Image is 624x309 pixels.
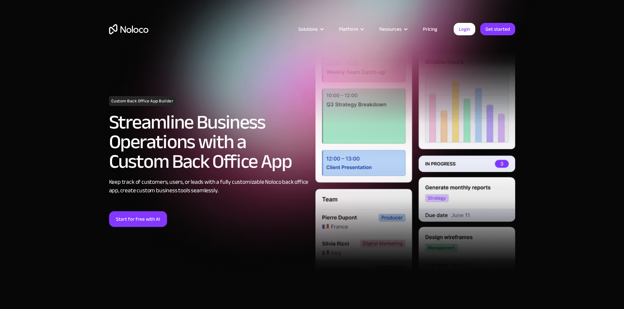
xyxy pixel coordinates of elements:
div: Platform [339,25,358,33]
div: Keep track of customers, users, or leads with a fully customizable Noloco back office app, create... [109,178,309,195]
h2: Streamline Business Operations with a Custom Back Office App [109,112,309,171]
h1: Custom Back Office App Builder [109,96,176,106]
a: Pricing [415,25,445,33]
a: Get started [480,23,515,35]
div: Resources [379,25,402,33]
a: home [109,24,148,34]
div: Solutions [298,25,318,33]
div: Platform [331,25,371,33]
div: Resources [371,25,415,33]
a: Start for free with AI [109,211,167,227]
a: Login [454,23,475,35]
div: Solutions [290,25,331,33]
